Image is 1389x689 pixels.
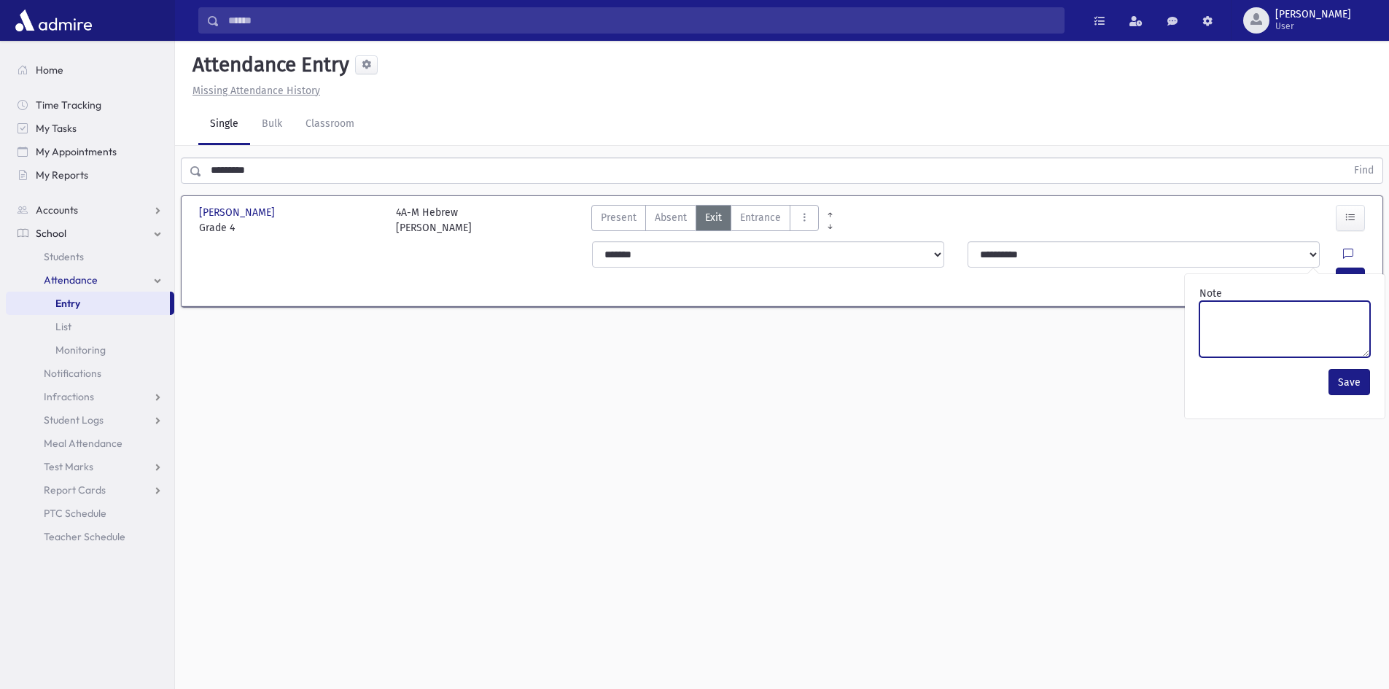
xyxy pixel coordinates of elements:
[44,413,104,427] span: Student Logs
[6,245,174,268] a: Students
[294,104,366,145] a: Classroom
[6,385,174,408] a: Infractions
[6,478,174,502] a: Report Cards
[1275,20,1351,32] span: User
[198,104,250,145] a: Single
[44,273,98,287] span: Attendance
[6,58,174,82] a: Home
[44,460,93,473] span: Test Marks
[219,7,1064,34] input: Search
[6,362,174,385] a: Notifications
[36,145,117,158] span: My Appointments
[199,220,381,235] span: Grade 4
[705,210,722,225] span: Exit
[44,390,94,403] span: Infractions
[6,222,174,245] a: School
[6,432,174,455] a: Meal Attendance
[1199,286,1222,301] label: Note
[591,205,819,235] div: AttTypes
[6,408,174,432] a: Student Logs
[44,367,101,380] span: Notifications
[396,205,472,235] div: 4A-M Hebrew [PERSON_NAME]
[36,203,78,217] span: Accounts
[1275,9,1351,20] span: [PERSON_NAME]
[6,140,174,163] a: My Appointments
[187,52,349,77] h5: Attendance Entry
[6,315,174,338] a: List
[655,210,687,225] span: Absent
[6,502,174,525] a: PTC Schedule
[55,297,80,310] span: Entry
[36,63,63,77] span: Home
[740,210,781,225] span: Entrance
[1328,369,1370,395] button: Save
[6,455,174,478] a: Test Marks
[44,250,84,263] span: Students
[1345,158,1382,183] button: Find
[55,343,106,357] span: Monitoring
[6,292,170,315] a: Entry
[6,268,174,292] a: Attendance
[6,198,174,222] a: Accounts
[36,122,77,135] span: My Tasks
[44,437,122,450] span: Meal Attendance
[250,104,294,145] a: Bulk
[6,163,174,187] a: My Reports
[36,227,66,240] span: School
[44,483,106,497] span: Report Cards
[44,530,125,543] span: Teacher Schedule
[192,85,320,97] u: Missing Attendance History
[187,85,320,97] a: Missing Attendance History
[199,205,278,220] span: [PERSON_NAME]
[55,320,71,333] span: List
[6,93,174,117] a: Time Tracking
[6,525,174,548] a: Teacher Schedule
[601,210,637,225] span: Present
[36,168,88,182] span: My Reports
[6,338,174,362] a: Monitoring
[6,117,174,140] a: My Tasks
[36,98,101,112] span: Time Tracking
[12,6,96,35] img: AdmirePro
[44,507,106,520] span: PTC Schedule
